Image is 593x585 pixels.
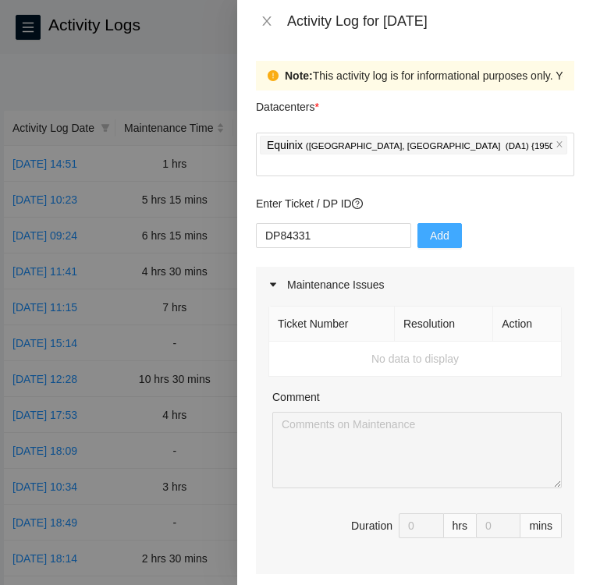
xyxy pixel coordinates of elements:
[352,198,363,209] span: question-circle
[261,15,273,27] span: close
[417,223,462,248] button: Add
[430,227,449,244] span: Add
[444,513,477,538] div: hrs
[269,307,395,342] th: Ticket Number
[267,136,552,154] p: Equinix )
[256,195,574,212] p: Enter Ticket / DP ID
[268,70,279,81] span: exclamation-circle
[256,14,278,29] button: Close
[272,388,320,406] label: Comment
[351,517,392,534] div: Duration
[272,412,562,488] textarea: Comment
[287,12,574,30] div: Activity Log for [DATE]
[520,513,562,538] div: mins
[256,267,574,303] div: Maintenance Issues
[285,67,313,84] strong: Note:
[269,342,562,377] td: No data to display
[556,140,563,150] span: close
[493,307,562,342] th: Action
[395,307,493,342] th: Resolution
[256,90,319,115] p: Datacenters
[268,280,278,289] span: caret-right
